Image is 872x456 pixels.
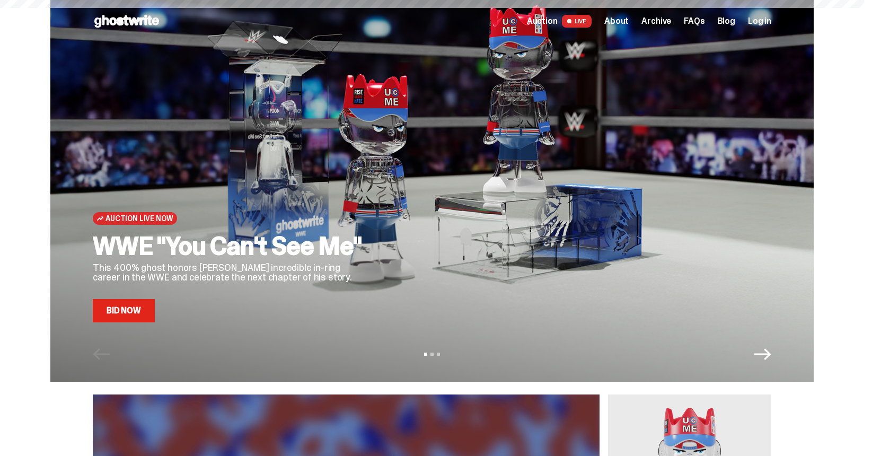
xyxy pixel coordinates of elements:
[437,353,440,356] button: View slide 3
[527,15,592,28] a: Auction LIVE
[684,17,704,25] a: FAQs
[93,233,368,259] h2: WWE "You Can't See Me"
[93,299,155,322] a: Bid Now
[754,346,771,363] button: Next
[424,353,427,356] button: View slide 1
[641,17,671,25] a: Archive
[604,17,629,25] a: About
[718,17,735,25] a: Blog
[430,353,434,356] button: View slide 2
[527,17,558,25] span: Auction
[93,263,368,282] p: This 400% ghost honors [PERSON_NAME] incredible in-ring career in the WWE and celebrate the next ...
[105,214,173,223] span: Auction Live Now
[748,17,771,25] a: Log in
[562,15,592,28] span: LIVE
